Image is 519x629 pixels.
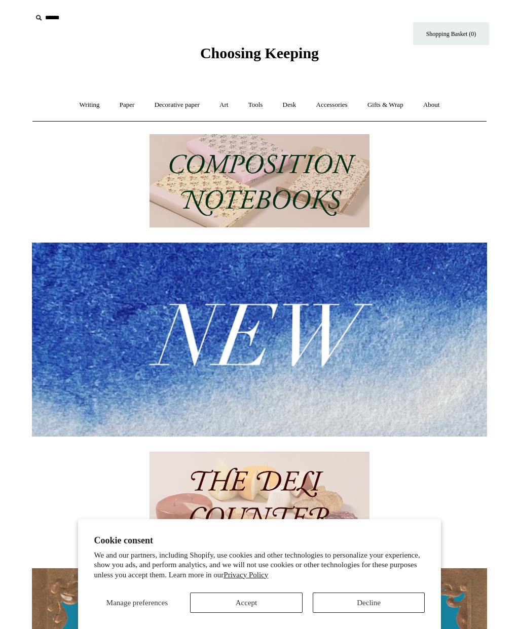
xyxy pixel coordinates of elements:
[94,593,180,613] button: Manage preferences
[32,243,487,436] img: New.jpg__PID:f73bdf93-380a-4a35-bcfe-7823039498e1
[110,92,144,119] a: Paper
[150,134,369,228] img: 202302 Composition ledgers.jpg__PID:69722ee6-fa44-49dd-a067-31375e5d54ec
[150,452,369,545] img: The Deli Counter
[145,92,209,119] a: Decorative paper
[358,92,413,119] a: Gifts & Wrap
[313,593,425,613] button: Decline
[70,92,109,119] a: Writing
[200,45,319,61] span: Choosing Keeping
[106,599,168,607] span: Manage preferences
[224,571,268,579] a: Privacy Policy
[190,593,303,613] button: Accept
[239,92,272,119] a: Tools
[307,92,357,119] a: Accessories
[200,53,319,60] a: Choosing Keeping
[413,22,489,45] a: Shopping Basket (0)
[94,535,425,546] h2: Cookie consent
[94,551,425,580] p: We and our partners, including Shopify, use cookies and other technologies to personalize your ex...
[210,92,237,119] a: Art
[414,92,449,119] a: About
[274,92,306,119] a: Desk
